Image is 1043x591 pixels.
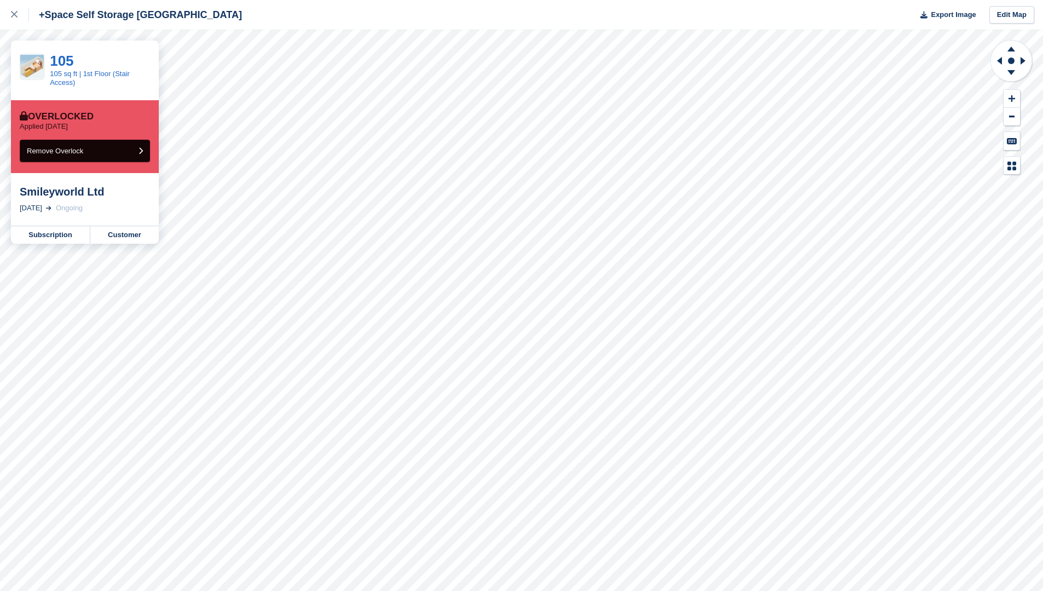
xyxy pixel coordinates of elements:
div: Overlocked [20,111,94,122]
button: Export Image [914,6,976,24]
button: Zoom Out [1004,108,1020,126]
img: 117.png [20,55,44,78]
span: Remove Overlock [27,147,83,155]
a: 105 sq ft | 1st Floor (Stair Access) [50,70,130,87]
button: Zoom In [1004,90,1020,108]
div: [DATE] [20,203,42,214]
button: Map Legend [1004,157,1020,175]
span: Export Image [931,9,976,20]
p: Applied [DATE] [20,122,68,131]
a: Edit Map [989,6,1034,24]
div: +Space Self Storage [GEOGRAPHIC_DATA] [29,8,242,21]
div: Smileyworld Ltd [20,185,150,198]
img: arrow-right-light-icn-cde0832a797a2874e46488d9cf13f60e5c3a73dbe684e267c42b8395dfbc2abf.svg [46,206,51,210]
a: 105 [50,53,73,69]
button: Remove Overlock [20,140,150,162]
a: Customer [90,226,159,244]
a: Subscription [11,226,90,244]
div: Ongoing [56,203,83,214]
button: Keyboard Shortcuts [1004,132,1020,150]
